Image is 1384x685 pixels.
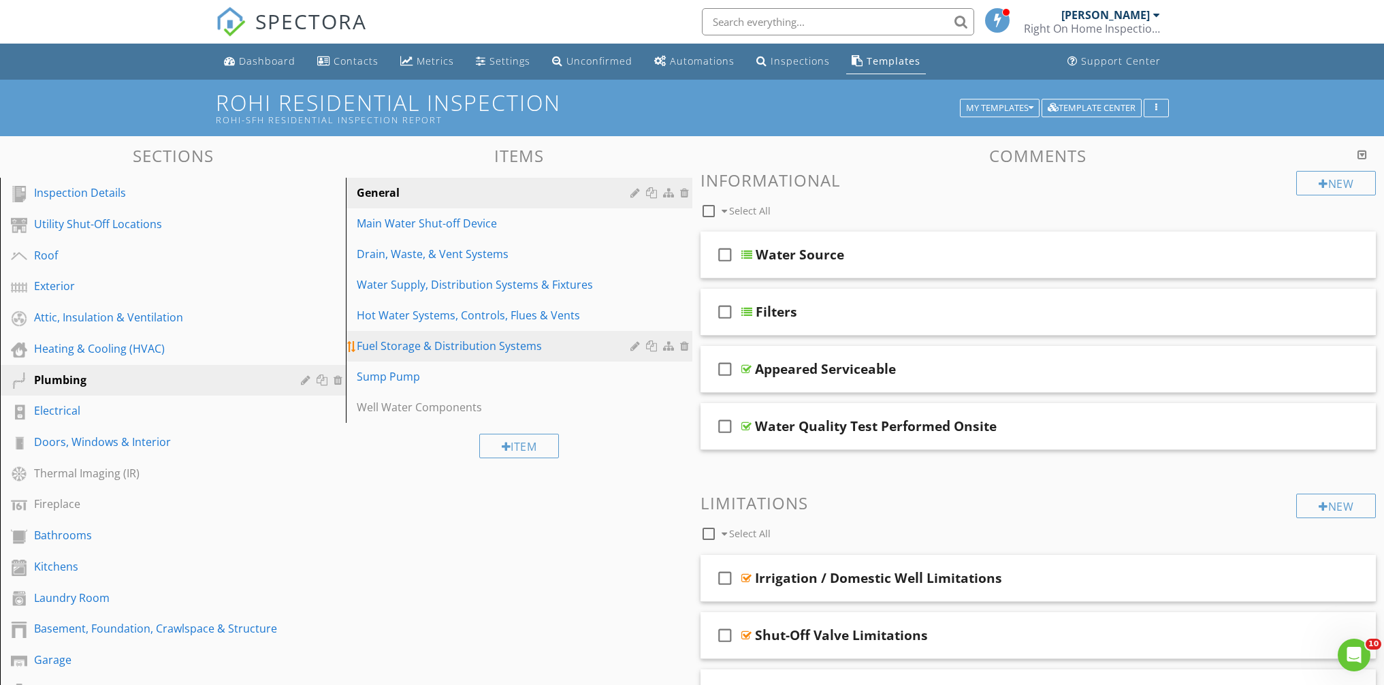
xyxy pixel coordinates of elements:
[701,494,1377,512] h3: Limitations
[34,185,281,201] div: Inspection Details
[670,54,735,67] div: Automations
[34,247,281,264] div: Roof
[714,353,736,385] i: check_box_outline_blank
[357,185,634,201] div: General
[966,103,1033,113] div: My Templates
[1048,103,1136,113] div: Template Center
[34,216,281,232] div: Utility Shut-Off Locations
[216,114,965,125] div: ROHI-SFH Residential Inspection Report
[489,54,530,67] div: Settings
[312,49,384,74] a: Contacts
[701,146,1377,165] h3: Comments
[649,49,740,74] a: Automations (Basic)
[751,49,835,74] a: Inspections
[34,340,281,357] div: Heating & Cooling (HVAC)
[216,91,1169,125] h1: ROHI Residential Inspection
[357,276,634,293] div: Water Supply, Distribution Systems & Fixtures
[714,562,736,594] i: check_box_outline_blank
[729,527,771,540] span: Select All
[34,278,281,294] div: Exterior
[34,652,281,668] div: Garage
[566,54,632,67] div: Unconfirmed
[547,49,638,74] a: Unconfirmed
[219,49,301,74] a: Dashboard
[357,246,634,262] div: Drain, Waste, & Vent Systems
[357,399,634,415] div: Well Water Components
[1062,49,1166,74] a: Support Center
[216,18,367,47] a: SPECTORA
[334,54,379,67] div: Contacts
[417,54,454,67] div: Metrics
[34,372,281,388] div: Plumbing
[714,410,736,443] i: check_box_outline_blank
[34,402,281,419] div: Electrical
[714,619,736,652] i: check_box_outline_blank
[1366,639,1381,650] span: 10
[701,171,1377,189] h3: Informational
[34,590,281,606] div: Laundry Room
[756,246,844,263] div: Water Source
[755,418,997,434] div: Water Quality Test Performed Onsite
[34,496,281,512] div: Fireplace
[1296,494,1376,518] div: New
[395,49,460,74] a: Metrics
[755,627,928,643] div: Shut-Off Valve Limitations
[34,558,281,575] div: Kitchens
[756,304,797,320] div: Filters
[357,338,634,354] div: Fuel Storage & Distribution Systems
[846,49,926,74] a: Templates
[470,49,536,74] a: Settings
[479,434,560,458] div: Item
[1296,171,1376,195] div: New
[755,361,896,377] div: Appeared Serviceable
[34,620,281,637] div: Basement, Foundation, Crawlspace & Structure
[1338,639,1370,671] iframe: Intercom live chat
[1081,54,1161,67] div: Support Center
[867,54,920,67] div: Templates
[1024,22,1160,35] div: Right On Home Inspections, LLC
[714,238,736,271] i: check_box_outline_blank
[216,7,246,37] img: The Best Home Inspection Software - Spectora
[755,570,1002,586] div: Irrigation / Domestic Well Limitations
[357,215,634,232] div: Main Water Shut-off Device
[34,527,281,543] div: Bathrooms
[255,7,367,35] span: SPECTORA
[1061,8,1150,22] div: [PERSON_NAME]
[34,309,281,325] div: Attic, Insulation & Ventilation
[771,54,830,67] div: Inspections
[357,307,634,323] div: Hot Water Systems, Controls, Flues & Vents
[346,146,692,165] h3: Items
[1042,101,1142,113] a: Template Center
[357,368,634,385] div: Sump Pump
[239,54,295,67] div: Dashboard
[714,296,736,328] i: check_box_outline_blank
[1042,99,1142,118] button: Template Center
[34,434,281,450] div: Doors, Windows & Interior
[702,8,974,35] input: Search everything...
[34,465,281,481] div: Thermal Imaging (IR)
[960,99,1040,118] button: My Templates
[729,204,771,217] span: Select All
